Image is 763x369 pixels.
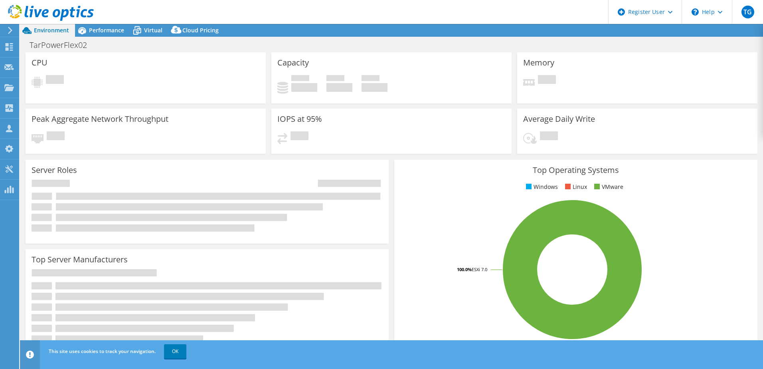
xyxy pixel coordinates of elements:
h4: 0 GiB [362,83,387,92]
svg: \n [692,8,699,16]
h3: Memory [523,58,554,67]
tspan: 100.0% [457,266,472,272]
span: Cloud Pricing [182,26,219,34]
span: Total [362,75,380,83]
h4: 0 GiB [291,83,317,92]
h3: Capacity [277,58,309,67]
li: VMware [592,183,623,191]
h1: TarPowerFlex02 [26,41,99,50]
h3: Server Roles [32,166,77,175]
span: Used [291,75,309,83]
span: Pending [538,75,556,86]
span: TG [741,6,754,18]
span: Performance [89,26,124,34]
h3: Peak Aggregate Network Throughput [32,115,168,123]
span: Pending [291,131,308,142]
span: This site uses cookies to track your navigation. [49,348,156,355]
h3: IOPS at 95% [277,115,322,123]
a: OK [164,344,186,359]
span: Pending [47,131,65,142]
span: Environment [34,26,69,34]
li: Windows [524,183,558,191]
li: Linux [563,183,587,191]
h3: CPU [32,58,47,67]
h4: 0 GiB [326,83,352,92]
span: Pending [540,131,558,142]
h3: Average Daily Write [523,115,595,123]
tspan: ESXi 7.0 [472,266,487,272]
h3: Top Server Manufacturers [32,255,128,264]
h3: Top Operating Systems [400,166,751,175]
span: Pending [46,75,64,86]
span: Virtual [144,26,162,34]
span: Free [326,75,344,83]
